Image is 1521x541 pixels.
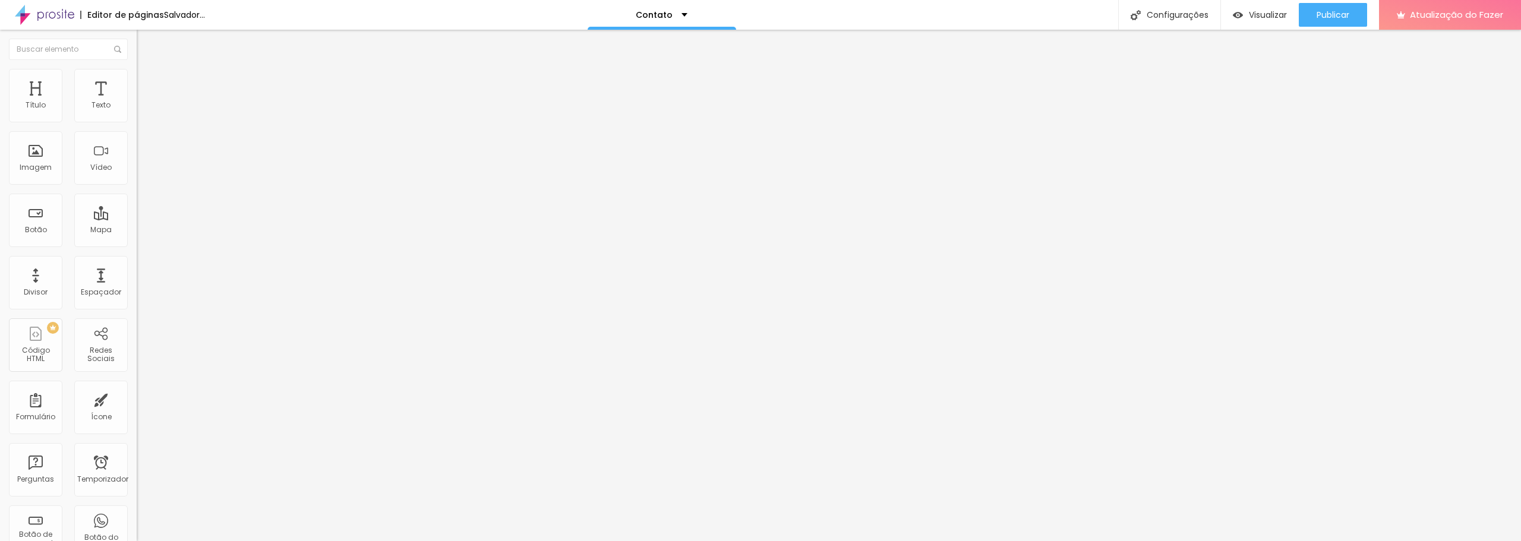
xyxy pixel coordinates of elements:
font: Temporizador [77,474,128,484]
font: Atualização do Fazer [1410,8,1503,21]
font: Redes Sociais [87,345,115,363]
img: Ícone [1131,10,1141,20]
font: Ícone [91,412,112,422]
font: Mapa [90,224,112,235]
font: Imagem [20,162,52,172]
button: Visualizar [1221,3,1299,27]
font: Contato [636,9,673,21]
input: Buscar elemento [9,39,128,60]
img: Ícone [114,46,121,53]
font: Botão [25,224,47,235]
font: Editor de páginas [87,9,164,21]
button: Publicar [1299,3,1367,27]
font: Formulário [16,412,55,422]
font: Visualizar [1249,9,1287,21]
font: Texto [91,100,111,110]
font: Configurações [1147,9,1208,21]
img: view-1.svg [1233,10,1243,20]
font: Perguntas [17,474,54,484]
font: Código HTML [22,345,50,363]
font: Título [26,100,46,110]
font: Vídeo [90,162,112,172]
font: Salvador... [164,9,205,21]
font: Espaçador [81,287,121,297]
font: Divisor [24,287,48,297]
font: Publicar [1317,9,1349,21]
